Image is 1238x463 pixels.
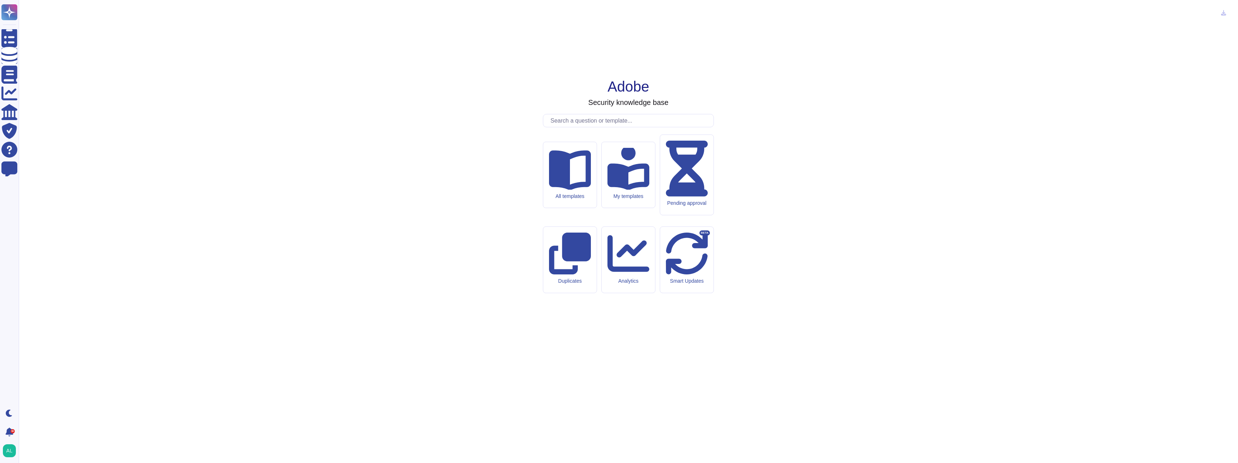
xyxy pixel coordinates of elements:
input: Search a question or template... [547,114,714,127]
div: Pending approval [666,200,708,206]
h1: Adobe [607,78,649,95]
div: My templates [607,193,649,199]
div: Analytics [607,278,649,284]
div: All templates [549,193,591,199]
div: BETA [699,230,710,235]
div: 9+ [10,429,15,433]
img: user [3,444,16,457]
div: Smart Updates [666,278,708,284]
button: user [1,443,21,459]
h3: Security knowledge base [588,98,668,107]
div: Duplicates [549,278,591,284]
